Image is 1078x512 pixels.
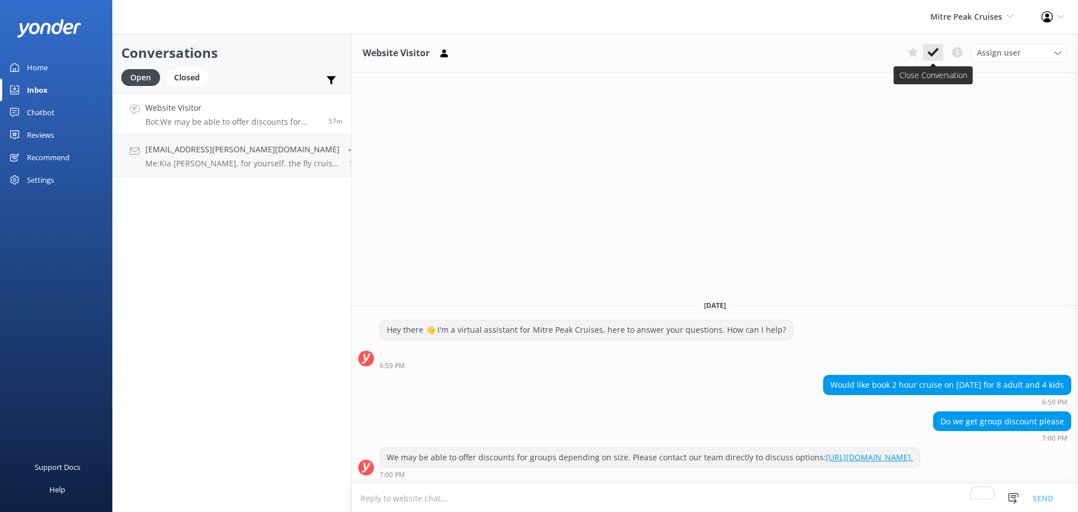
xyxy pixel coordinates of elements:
[145,143,340,156] h4: [EMAIL_ADDRESS][PERSON_NAME][DOMAIN_NAME]
[1042,435,1067,442] strong: 7:00 PM
[121,69,160,86] div: Open
[823,398,1071,406] div: Oct 09 2025 06:59pm (UTC +13:00) Pacific/Auckland
[350,158,358,168] span: Oct 09 2025 02:18pm (UTC +13:00) Pacific/Auckland
[27,124,54,146] div: Reviews
[35,456,80,478] div: Support Docs
[17,19,81,38] img: yonder-white-logo.png
[1042,399,1067,406] strong: 6:59 PM
[380,361,793,369] div: Oct 09 2025 06:59pm (UTC +13:00) Pacific/Auckland
[934,412,1071,431] div: Do we get group discount please
[933,434,1071,442] div: Oct 09 2025 07:00pm (UTC +13:00) Pacific/Auckland
[697,301,733,310] span: [DATE]
[27,169,54,191] div: Settings
[27,101,54,124] div: Chatbot
[824,375,1071,395] div: Would like book 2 hour cruise on [DATE] for 8 adult and 4 kids
[930,11,1002,22] span: Mitre Peak Cruises
[121,71,166,83] a: Open
[971,44,1067,62] div: Assign User
[363,46,430,61] h3: Website Visitor
[145,102,320,114] h4: Website Visitor
[113,93,351,135] a: Website VisitorBot:We may be able to offer discounts for groups depending on size. Please contact...
[380,472,405,478] strong: 7:00 PM
[351,484,1078,512] textarea: To enrich screen reader interactions, please activate Accessibility in Grammarly extension settings
[145,117,320,127] p: Bot: We may be able to offer discounts for groups depending on size. Please contact our team dire...
[380,320,793,339] div: Hey there 👋 I'm a virtual assistant for Mitre Peak Cruises, here to answer your questions. How ca...
[113,135,351,177] a: [EMAIL_ADDRESS][PERSON_NAME][DOMAIN_NAME]Me:Kia [PERSON_NAME], for yourself, the fly cruise fly o...
[27,79,48,101] div: Inbox
[49,478,65,501] div: Help
[166,71,214,83] a: Closed
[380,448,920,467] div: We may be able to offer discounts for groups depending on size. Please contact our team directly ...
[826,452,913,463] a: [URL][DOMAIN_NAME].
[27,56,48,79] div: Home
[121,42,342,64] h2: Conversations
[977,47,1021,59] span: Assign user
[145,158,340,169] p: Me: Kia [PERSON_NAME], for yourself, the fly cruise fly option would be $644.00nzd and for your p...
[380,363,405,369] strong: 6:59 PM
[166,69,208,86] div: Closed
[328,116,342,126] span: Oct 09 2025 07:00pm (UTC +13:00) Pacific/Auckland
[380,470,920,478] div: Oct 09 2025 07:00pm (UTC +13:00) Pacific/Auckland
[27,146,70,169] div: Recommend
